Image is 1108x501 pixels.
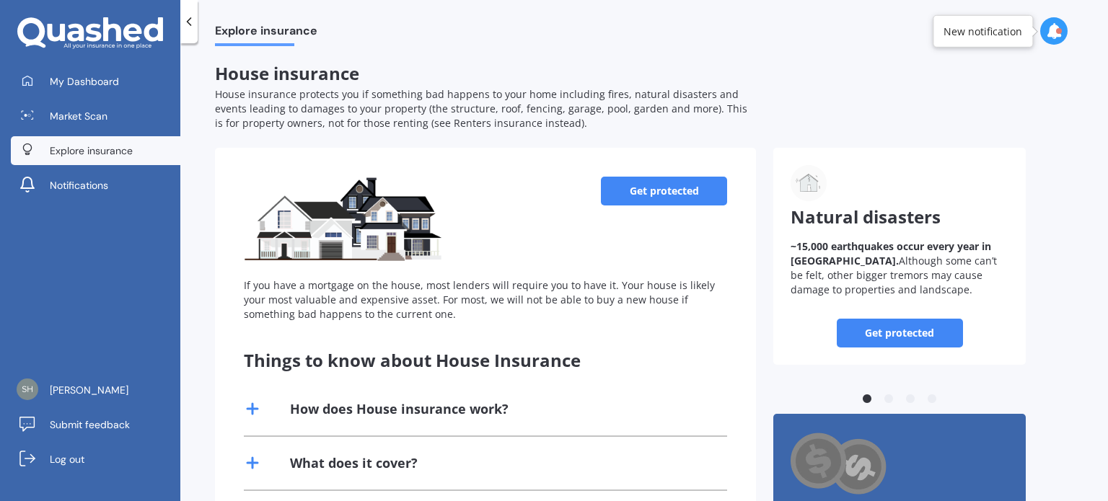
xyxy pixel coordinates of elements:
[11,67,180,96] a: My Dashboard
[11,136,180,165] a: Explore insurance
[791,239,991,267] b: ~15,000 earthquakes occur every year in [GEOGRAPHIC_DATA].
[791,239,1008,297] p: Although some can’t be felt, other bigger tremors may cause damage to properties and landscape.
[50,178,108,192] span: Notifications
[17,378,38,400] img: eee89f23907ae6e729fae938fb9f35a0
[11,410,180,439] a: Submit feedback
[244,177,443,263] img: House insurance
[601,177,727,205] a: Get protected
[290,454,418,472] div: What does it cover?
[11,376,180,404] a: [PERSON_NAME]
[50,74,119,89] span: My Dashboard
[50,452,84,466] span: Log out
[837,319,963,347] a: Get protected
[50,417,130,432] span: Submit feedback
[215,61,359,85] span: House insurance
[791,431,888,498] img: Cashback
[925,392,939,407] button: 4
[244,348,581,372] span: Things to know about House Insurance
[215,24,317,43] span: Explore insurance
[244,278,727,322] div: If you have a mortgage on the house, most lenders will require you to have it. Your house is like...
[903,392,918,407] button: 3
[215,87,747,130] span: House insurance protects you if something bad happens to your home including fires, natural disas...
[791,205,941,229] span: Natural disasters
[290,400,509,418] div: How does House insurance work?
[50,143,133,158] span: Explore insurance
[11,445,180,474] a: Log out
[50,383,128,397] span: [PERSON_NAME]
[944,24,1022,38] div: New notification
[791,165,827,201] img: Natural disasters
[50,109,107,123] span: Market Scan
[860,392,874,407] button: 1
[11,171,180,200] a: Notifications
[11,102,180,130] a: Market Scan
[881,392,896,407] button: 2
